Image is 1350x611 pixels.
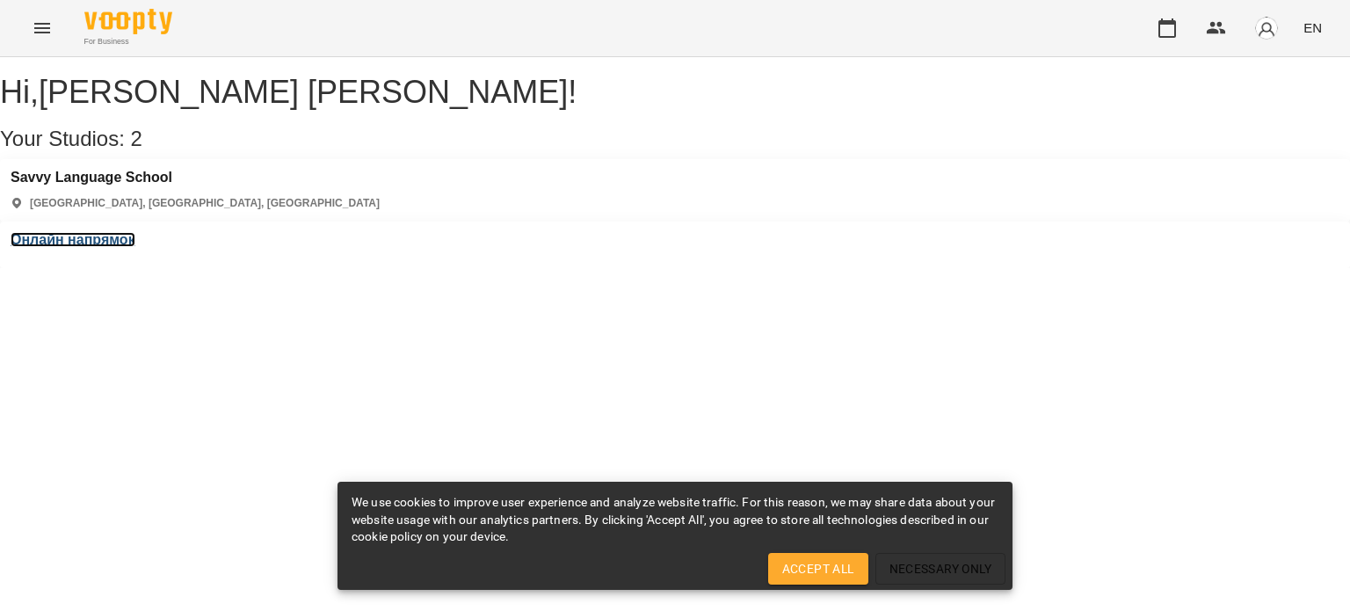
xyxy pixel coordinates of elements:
[1296,11,1329,44] button: EN
[30,196,380,211] p: [GEOGRAPHIC_DATA], [GEOGRAPHIC_DATA], [GEOGRAPHIC_DATA]
[84,9,172,34] img: Voopty Logo
[131,127,142,150] span: 2
[11,232,135,248] a: Онлайн напрямок
[84,36,172,47] span: For Business
[11,170,380,185] a: Savvy Language School
[1303,18,1322,37] span: EN
[21,7,63,49] button: Menu
[1254,16,1279,40] img: avatar_s.png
